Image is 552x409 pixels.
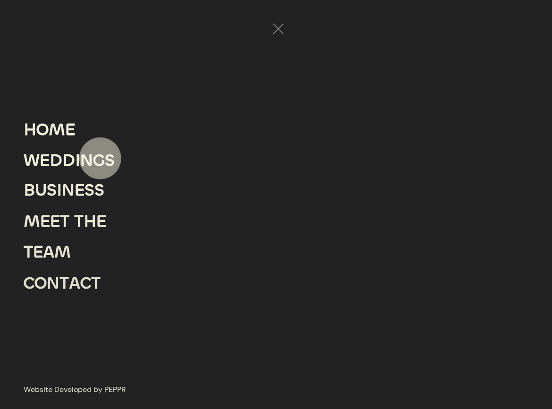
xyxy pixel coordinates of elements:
[65,115,75,145] div: E
[80,268,91,298] div: C
[49,115,65,145] div: M
[24,237,33,267] div: T
[40,145,50,175] div: E
[24,383,126,396] div: Website Developed by PEPPR
[24,145,40,175] div: W
[24,265,101,295] a: CONTACT
[59,268,69,298] div: T
[96,206,106,237] div: E
[105,145,115,175] div: S
[36,115,49,145] div: O
[62,176,75,206] div: N
[24,174,104,204] a: BUSINESS
[24,176,35,206] div: B
[34,268,47,298] div: O
[80,145,93,175] div: N
[40,206,50,237] div: E
[62,145,75,175] div: D
[47,176,57,206] div: S
[24,204,106,265] a: MEET THE TEAM
[91,268,101,298] div: T
[43,237,54,267] div: A
[74,206,84,237] div: T
[24,114,75,145] a: HOME
[75,176,85,206] div: E
[50,206,60,237] div: E
[54,237,71,267] div: M
[33,237,43,267] div: E
[93,145,105,175] div: G
[24,206,40,237] div: M
[47,268,59,298] div: N
[24,382,126,395] a: Website Developed by PEPPR
[84,206,96,237] div: H
[24,145,115,175] a: WEDDINGS
[50,145,62,175] div: D
[69,268,80,298] div: A
[24,268,34,298] div: C
[85,176,94,206] div: S
[60,206,69,237] div: T
[75,145,80,175] div: I
[57,176,62,206] div: I
[24,115,36,145] div: H
[94,176,104,206] div: S
[35,176,47,206] div: U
